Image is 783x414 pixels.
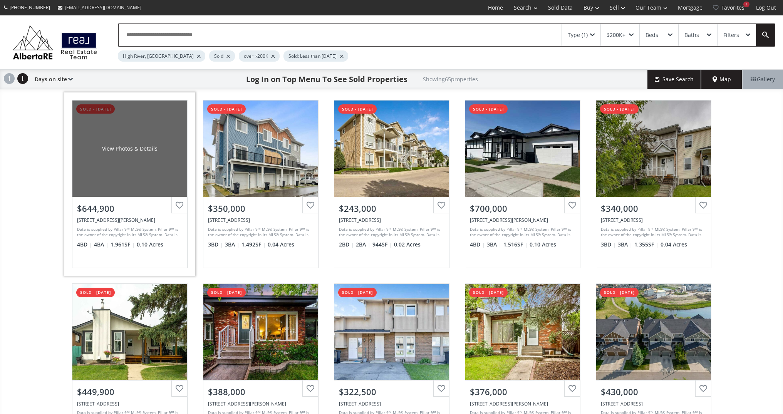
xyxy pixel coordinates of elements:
span: [PHONE_NUMBER] [10,4,50,11]
span: 3 BD [601,241,616,248]
div: $243,000 [339,203,444,215]
button: Save Search [647,70,701,89]
div: $376,000 [470,386,575,398]
div: High River, [GEOGRAPHIC_DATA] [118,50,205,62]
div: Sold: Less than [DATE] [283,50,348,62]
span: 3 BA [618,241,632,248]
span: 1,355 SF [634,241,659,248]
div: Days on site [31,70,73,89]
img: Logo [9,23,101,62]
div: $430,000 [601,386,706,398]
div: 1005 Prairie Sound Circle NW, High River, AB T1V 2A5 [601,217,706,223]
div: $388,000 [208,386,314,398]
span: 0.04 Acres [661,241,687,248]
div: 509 8 Street SE, High River, AB T1V 1L1 [77,401,183,407]
div: 1619 Montgomery Close SE, High River, AB T1V 0B8 [77,217,183,223]
a: sold - [DATE]View Photos & Details$644,900[STREET_ADDRESS][PERSON_NAME]Data is supplied by Pillar... [64,92,195,276]
h2: Showing 65 properties [423,76,478,82]
span: 4 BD [470,241,485,248]
div: 48 Stonehouse Crescent NW, High River, AB T1V 1G1 [208,217,314,223]
span: 944 SF [372,241,392,248]
div: $322,500 [339,386,444,398]
div: 106 Sunrise Terrace NE, High River, AB T1V 0C3 [339,217,444,223]
div: 902 Macleod Trail SW, High River, AB T1V 1C1 [470,217,575,223]
div: 351 Monteith Drive SE #38, High River, AB T1V 0E9 [601,401,706,407]
div: Baths [684,32,699,38]
div: Data is supplied by Pillar 9™ MLS® System. Pillar 9™ is the owner of the copyright in its MLS® Sy... [208,226,312,238]
span: 2 BD [339,241,354,248]
div: Sold [209,50,235,62]
span: 3 BA [225,241,240,248]
div: over $200K [239,50,280,62]
div: View Photos & Details [102,145,158,153]
span: 0.10 Acres [530,241,556,248]
span: Gallery [751,75,775,83]
div: 3 Sullivan Road SW, High River, AB T1V 1C7 [470,401,575,407]
a: sold - [DATE]$243,000[STREET_ADDRESS]Data is supplied by Pillar 9™ MLS® System. Pillar 9™ is the ... [326,92,457,276]
a: sold - [DATE]$700,000[STREET_ADDRESS][PERSON_NAME]Data is supplied by Pillar 9™ MLS® System. Pill... [457,92,588,276]
a: sold - [DATE]$340,000[STREET_ADDRESS]Data is supplied by Pillar 9™ MLS® System. Pillar 9™ is the ... [588,92,719,276]
span: 1,516 SF [503,241,528,248]
div: $700,000 [470,203,575,215]
div: Data is supplied by Pillar 9™ MLS® System. Pillar 9™ is the owner of the copyright in its MLS® Sy... [77,226,181,238]
h1: Log In on Top Menu To See Sold Properties [246,74,407,85]
div: 2 Sullivan Road SW, High River, AB T1V 1C7 [208,401,314,407]
div: Data is supplied by Pillar 9™ MLS® System. Pillar 9™ is the owner of the copyright in its MLS® Sy... [601,226,704,238]
div: Type (1) [568,32,588,38]
div: Data is supplied by Pillar 9™ MLS® System. Pillar 9™ is the owner of the copyright in its MLS® Sy... [339,226,443,238]
span: 3 BA [487,241,501,248]
div: Filters [723,32,739,38]
div: Beds [646,32,658,38]
span: 2 BA [356,241,371,248]
div: 14 Cataract Road SW, High River, AB T1V 1C4 [339,401,444,407]
div: $200K+ [607,32,625,38]
div: Gallery [742,70,783,89]
div: Data is supplied by Pillar 9™ MLS® System. Pillar 9™ is the owner of the copyright in its MLS® Sy... [470,226,573,238]
a: [EMAIL_ADDRESS][DOMAIN_NAME] [54,0,145,15]
span: 4 BD [77,241,92,248]
span: 0.02 Acres [394,241,421,248]
span: 4 BA [94,241,109,248]
div: $449,900 [77,386,183,398]
span: 0.10 Acres [137,241,163,248]
span: 3 BD [208,241,223,248]
span: 1,961 SF [111,241,135,248]
div: $340,000 [601,203,706,215]
span: 0.04 Acres [268,241,294,248]
a: sold - [DATE]$350,000[STREET_ADDRESS]Data is supplied by Pillar 9™ MLS® System. Pillar 9™ is the ... [195,92,326,276]
span: [EMAIL_ADDRESS][DOMAIN_NAME] [65,4,141,11]
div: $350,000 [208,203,314,215]
div: Map [701,70,742,89]
div: $644,900 [77,203,183,215]
span: Map [713,75,731,83]
div: 1 [743,2,749,7]
span: 1,492 SF [241,241,266,248]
